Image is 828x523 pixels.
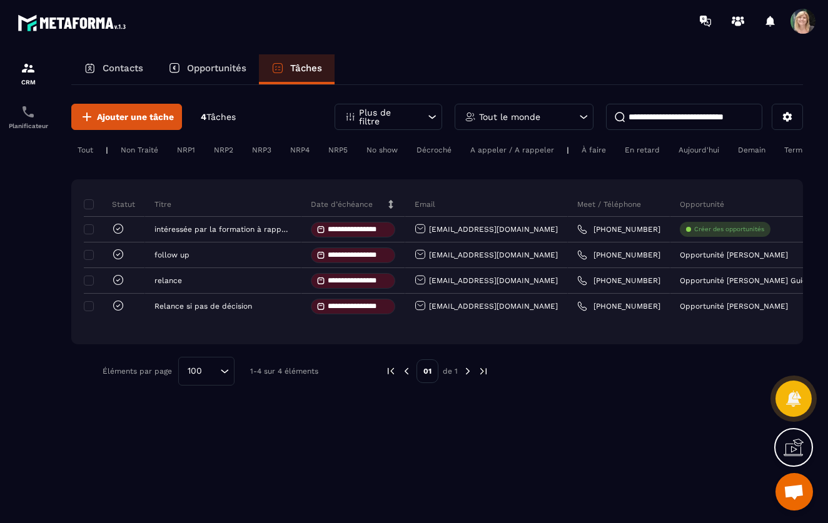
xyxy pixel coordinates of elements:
[577,301,660,311] a: [PHONE_NUMBER]
[71,54,156,84] a: Contacts
[778,142,819,157] div: Terminé
[259,54,335,84] a: Tâches
[577,224,660,234] a: [PHONE_NUMBER]
[417,359,438,383] p: 01
[680,302,788,311] p: Opportunité [PERSON_NAME]
[462,366,473,377] img: next
[284,142,316,157] div: NRP4
[3,122,53,129] p: Planificateur
[680,199,724,209] p: Opportunité
[311,199,373,209] p: Date d’échéance
[680,276,816,285] p: Opportunité [PERSON_NAME] Guidec
[156,54,259,84] a: Opportunités
[246,142,278,157] div: NRP3
[672,142,725,157] div: Aujourd'hui
[250,367,318,376] p: 1-4 sur 4 éléments
[3,51,53,95] a: formationformationCRM
[401,366,412,377] img: prev
[187,62,246,74] p: Opportunités
[577,250,660,260] a: [PHONE_NUMBER]
[618,142,666,157] div: En retard
[360,142,404,157] div: No show
[3,79,53,86] p: CRM
[575,142,612,157] div: À faire
[171,142,201,157] div: NRP1
[178,357,235,386] div: Search for option
[775,473,813,511] div: Ouvrir le chat
[206,112,236,122] span: Tâches
[415,199,435,209] p: Email
[206,364,217,378] input: Search for option
[322,142,354,157] div: NRP5
[732,142,772,157] div: Demain
[290,62,322,74] p: Tâches
[385,366,396,377] img: prev
[680,251,788,259] p: Opportunité [PERSON_NAME]
[97,111,174,123] span: Ajouter une tâche
[464,142,560,157] div: A appeler / A rappeler
[103,62,143,74] p: Contacts
[479,112,540,121] p: Tout le monde
[154,276,182,285] p: relance
[410,142,458,157] div: Décroché
[154,251,189,259] p: follow up
[103,367,172,376] p: Éléments par page
[208,142,240,157] div: NRP2
[577,199,641,209] p: Meet / Téléphone
[21,104,36,119] img: scheduler
[3,95,53,139] a: schedulerschedulerPlanificateur
[106,146,108,154] p: |
[21,61,36,76] img: formation
[359,108,414,126] p: Plus de filtre
[71,142,99,157] div: Tout
[114,142,164,157] div: Non Traité
[694,225,764,234] p: Créer des opportunités
[154,302,252,311] p: Relance si pas de décision
[183,364,206,378] span: 100
[567,146,569,154] p: |
[478,366,489,377] img: next
[87,199,135,209] p: Statut
[577,276,660,286] a: [PHONE_NUMBER]
[443,366,458,376] p: de 1
[201,111,236,123] p: 4
[154,199,171,209] p: Titre
[71,104,182,130] button: Ajouter une tâche
[18,11,130,34] img: logo
[154,225,288,234] p: intéressée par la formation à rappeller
